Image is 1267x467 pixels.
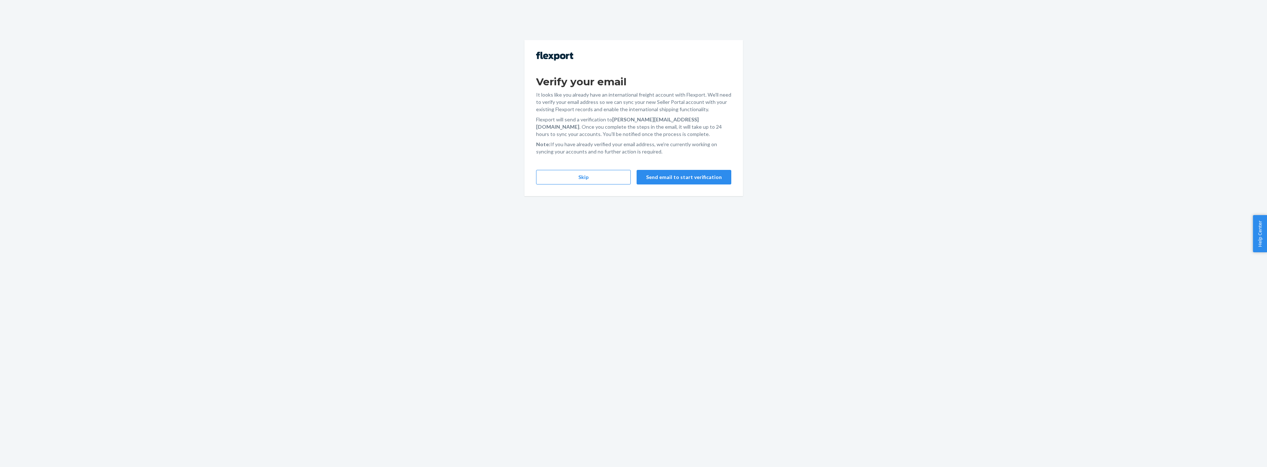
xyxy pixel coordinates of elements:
h1: Verify your email [536,75,731,88]
img: Flexport logo [536,52,573,61]
p: It looks like you already have an international freight account with Flexport. We'll need to veri... [536,91,731,113]
strong: [PERSON_NAME][EMAIL_ADDRESS][DOMAIN_NAME] [536,116,699,130]
p: If you have already verified your email address, we're currently working on syncing your accounts... [536,141,731,155]
button: Send email to start verification [637,170,731,184]
strong: Note: [536,141,550,147]
button: Help Center [1253,215,1267,252]
button: Skip [536,170,631,184]
p: Flexport will send a verification to . Once you complete the steps in the email, it will take up ... [536,116,731,138]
